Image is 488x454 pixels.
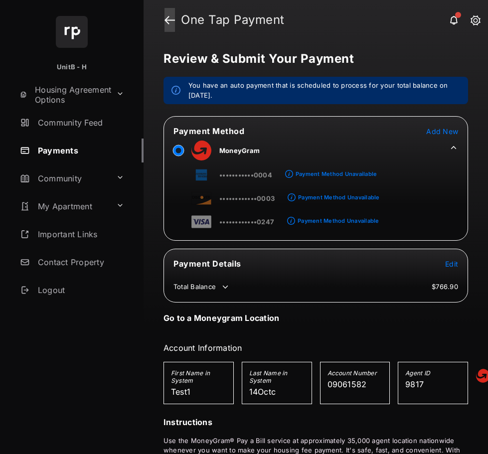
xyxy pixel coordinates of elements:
[16,194,112,218] a: My Apartment
[16,111,144,135] a: Community Feed
[296,170,377,177] div: Payment Method Unavailable
[249,369,305,387] h5: Last Name in System
[249,387,276,397] span: 14Octc
[298,194,379,201] div: Payment Method Unavailable
[173,259,241,269] span: Payment Details
[171,387,190,397] span: Test1
[426,126,458,136] button: Add New
[16,83,112,107] a: Housing Agreement Options
[163,313,279,323] h4: Go to a Moneygram Location
[16,250,144,274] a: Contact Property
[426,127,458,136] span: Add New
[219,171,272,179] span: •••••••••••0004
[219,194,275,202] span: ••••••••••••0003
[163,342,468,354] h3: Account Information
[295,209,379,226] a: Payment Method Unavailable
[219,147,260,154] span: MoneyGram
[293,162,377,179] a: Payment Method Unavailable
[181,14,472,26] strong: One Tap Payment
[431,282,459,291] td: $766.90
[163,416,468,428] h3: Instructions
[405,369,461,379] h5: Agent ID
[188,81,460,100] em: You have an auto payment that is scheduled to process for your total balance on [DATE].
[296,186,379,203] a: Payment Method Unavailable
[405,379,424,389] span: 9817
[298,217,379,224] div: Payment Method Unavailable
[327,379,367,389] span: 09061582
[327,369,383,379] h5: Account Number
[16,139,144,162] a: Payments
[56,16,88,48] img: svg+xml;base64,PHN2ZyB4bWxucz0iaHR0cDovL3d3dy53My5vcmcvMjAwMC9zdmciIHdpZHRoPSI2NCIgaGVpZ2h0PSI2NC...
[219,218,274,226] span: ••••••••••••0247
[16,166,112,190] a: Community
[57,62,87,72] p: UnitB - H
[16,222,128,246] a: Important Links
[173,126,244,136] span: Payment Method
[171,369,226,387] h5: First Name in System
[16,278,144,302] a: Logout
[173,282,230,292] td: Total Balance
[445,260,458,268] span: Edit
[163,53,460,65] h5: Review & Submit Your Payment
[445,259,458,269] button: Edit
